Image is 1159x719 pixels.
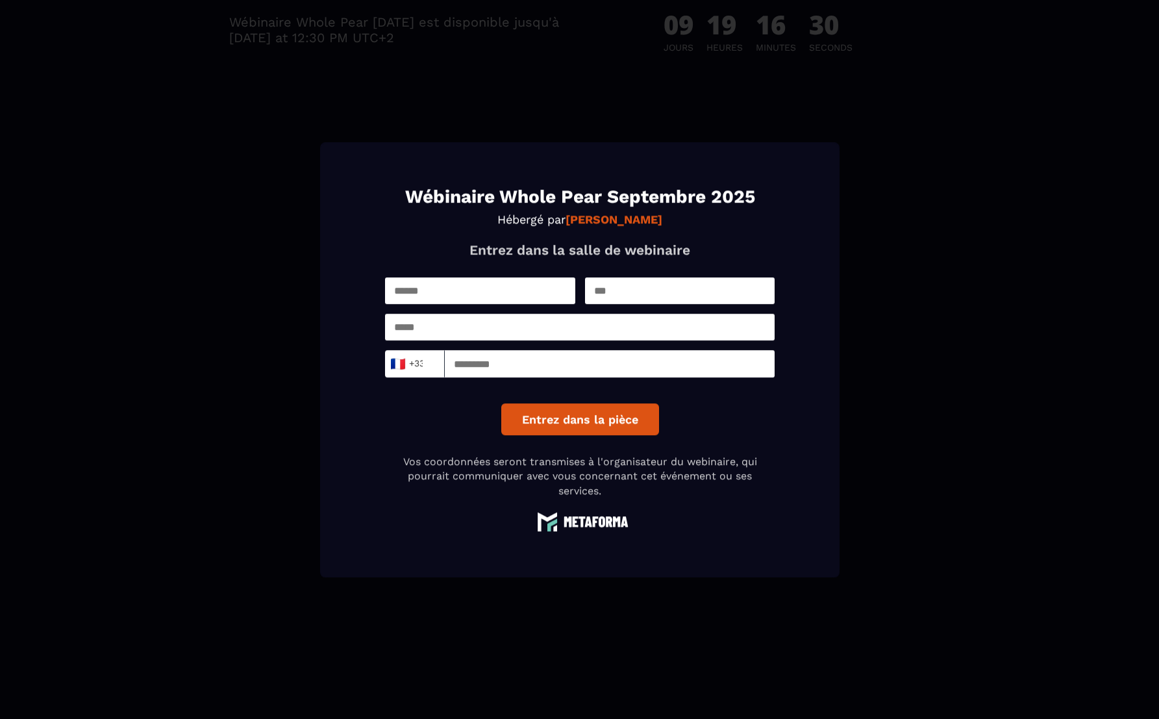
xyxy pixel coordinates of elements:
[501,403,658,435] button: Entrez dans la pièce
[385,188,775,206] h1: Wébinaire Whole Pear Septembre 2025
[385,242,775,258] p: Entrez dans la salle de webinaire
[531,511,629,531] img: logo
[389,355,405,373] span: 🇫🇷
[385,212,775,226] p: Hébergé par
[385,455,775,498] p: Vos coordonnées seront transmises à l'organisateur du webinaire, qui pourrait communiquer avec vo...
[423,354,433,373] input: Search for option
[566,212,662,226] strong: [PERSON_NAME]
[393,355,420,373] span: +33
[385,350,445,377] div: Search for option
